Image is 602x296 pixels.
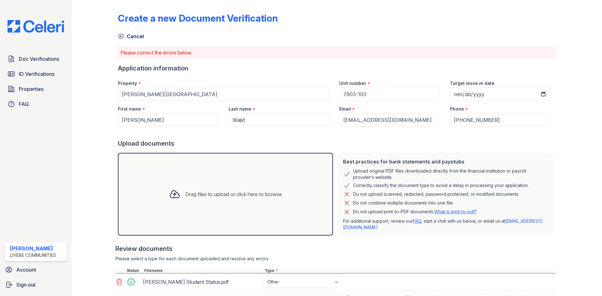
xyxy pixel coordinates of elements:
[118,13,278,24] div: Create a new Document Verification
[353,209,477,215] p: Do not upload print-to-PDF documents.
[118,80,137,86] label: Property
[115,244,556,253] div: Review documents
[339,106,351,112] label: Email
[185,190,282,198] div: Drag files to upload or click here to browse
[115,256,556,262] div: Please select a type for each document uploaded and resolve any errors.
[353,190,520,198] div: Do not upload scanned, redacted, password protected, or modified documents.
[5,53,66,65] a: Doc Verifications
[19,70,55,78] span: ID Verifications
[343,158,548,165] div: Best practices for bank statements and paystubs
[450,106,464,112] label: Phone
[5,83,66,95] a: Properties
[339,80,366,86] label: Unit number
[3,263,69,276] a: Account
[120,49,553,56] p: Please correct the errors below.
[343,218,548,231] p: For additional support, review our , start a chat with us below, or email us at
[143,277,261,287] div: [PERSON_NAME] Student Status.pdf
[16,281,35,288] span: Sign out
[19,85,44,93] span: Properties
[3,20,69,33] img: CE_Logo_Blue-a8612792a0a2168367f1c8372b55b34899dd931a85d93a1a3d3e32e68fde9ad4.png
[125,268,143,273] div: Status
[10,252,56,258] div: LiveBe Communities
[353,182,529,189] div: Correctly classify the document type to avoid a delay in processing your application.
[118,106,141,112] label: First name
[353,199,454,207] div: Do not combine multiple documents into one file.
[118,64,556,73] div: Application information
[19,55,59,63] span: Doc Verifications
[118,33,144,40] a: Cancel
[5,98,66,110] a: FAQ
[118,139,556,148] div: Upload documents
[143,268,263,273] div: Filename
[263,268,556,273] div: Type
[10,245,56,252] div: [PERSON_NAME]
[353,168,548,180] div: Upload original PDF files downloaded directly from the financial institution or payroll provider’...
[3,278,69,291] a: Sign out
[5,68,66,80] a: ID Verifications
[413,218,421,224] a: FAQ
[16,266,36,273] span: Account
[450,80,494,86] label: Target move in date
[229,106,251,112] label: Last name
[19,100,29,108] span: FAQ
[434,209,477,214] a: What is print-to-pdf?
